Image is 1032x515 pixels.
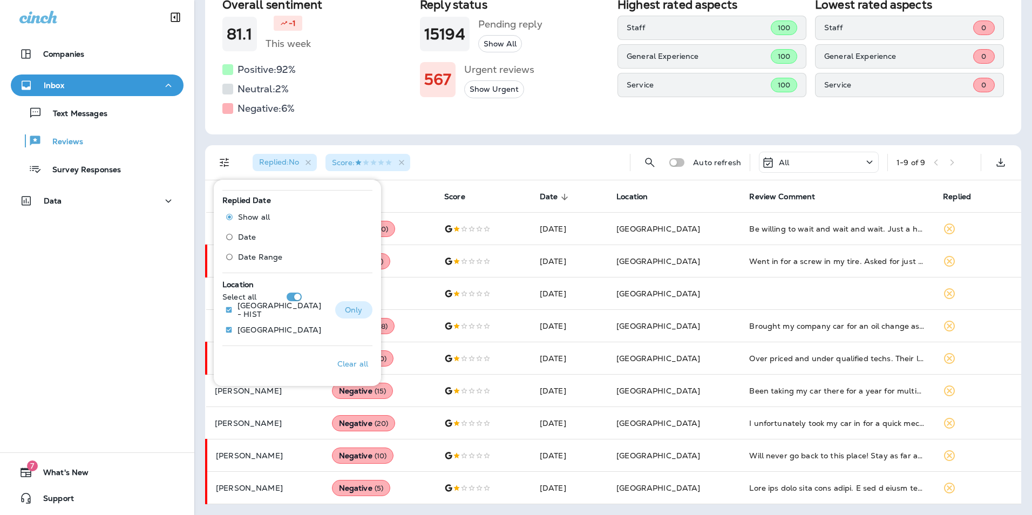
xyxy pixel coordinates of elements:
span: Support [32,494,74,507]
button: Export as CSV [990,152,1011,173]
span: Review Comment [749,192,815,201]
td: [DATE] [531,407,608,439]
span: 0 [981,23,986,32]
span: Score [444,192,465,201]
span: [GEOGRAPHIC_DATA] [616,354,700,363]
span: Replied : No [259,157,299,167]
span: Replied [943,192,971,201]
span: Date Range [238,253,282,261]
div: Negative [332,480,391,496]
span: Show all [238,213,270,221]
span: 100 [778,80,790,90]
p: Auto refresh [693,158,741,167]
span: ( 20 ) [375,419,389,428]
p: Staff [627,23,771,32]
p: [PERSON_NAME] [216,451,315,460]
p: [PERSON_NAME] [215,419,315,428]
td: [DATE] [531,310,608,342]
p: All [779,158,789,167]
span: Replied [943,192,985,202]
button: 7What's New [11,462,184,483]
td: [DATE] [531,342,608,375]
span: [GEOGRAPHIC_DATA] [616,289,700,299]
span: [GEOGRAPHIC_DATA] [616,224,700,234]
span: [GEOGRAPHIC_DATA] [616,451,700,460]
button: Show All [478,35,522,53]
button: Only [335,301,372,319]
span: 0 [981,80,986,90]
p: Reviews [42,137,83,147]
h1: 15194 [424,25,465,43]
span: Date [540,192,558,201]
button: Text Messages [11,101,184,124]
span: ( 38 ) [375,322,388,331]
div: 1 - 9 of 9 [897,158,925,167]
span: Review Comment [749,192,829,202]
div: Over priced and under qualified techs. Their labor rates are on par for a dealership without the ... [749,353,926,364]
h1: 567 [424,71,451,89]
button: Companies [11,43,184,65]
span: [GEOGRAPHIC_DATA] [616,418,700,428]
p: [GEOGRAPHIC_DATA] - HIST [237,301,327,319]
span: [GEOGRAPHIC_DATA] [616,256,700,266]
p: -1 [289,18,296,29]
div: Went in for a screw in my tire. Asked for just that to be removed, charged me for a "Wheel balanc... [749,256,926,267]
span: 100 [778,52,790,61]
td: [DATE] [531,245,608,277]
h5: Positive: 92 % [237,61,296,78]
div: Filters [214,173,381,386]
span: Score [444,192,479,202]
p: Text Messages [42,109,107,119]
button: Search Reviews [639,152,661,173]
span: [GEOGRAPHIC_DATA] [616,386,700,396]
span: [GEOGRAPHIC_DATA] [616,483,700,493]
span: Location [616,192,648,201]
p: Survey Responses [42,165,121,175]
td: [DATE] [531,439,608,472]
h1: 81.1 [227,25,253,43]
p: [GEOGRAPHIC_DATA] [237,326,321,334]
h5: Negative: 6 % [237,100,295,117]
div: Will never go back to this place! Stay as far away as possible! I brought my car in asked for the... [749,450,926,461]
h5: Pending reply [478,16,542,33]
p: General Experience [627,52,771,60]
p: Staff [824,23,973,32]
td: [DATE] [531,277,608,310]
button: Reviews [11,130,184,152]
p: Only [345,306,363,314]
p: Service [627,80,771,89]
div: Score:1 Star [325,154,410,171]
span: ( 10 ) [375,451,387,460]
div: Brought my company car for an oil change as I have been doing for 18 months. Unfortunately this w... [749,321,926,331]
h5: This week [266,35,311,52]
span: Date [540,192,572,202]
td: [DATE] [531,375,608,407]
h5: Urgent reviews [464,61,534,78]
p: Clear all [337,360,368,368]
span: Replied Date [222,195,271,205]
div: Stay far away from this store. I had a small screw in my front tire so I took off my tire and bro... [749,483,926,493]
button: Show Urgent [464,80,524,98]
p: Companies [43,50,84,58]
p: General Experience [824,52,973,60]
span: Score : [332,158,392,167]
button: Filters [214,152,235,173]
span: ( 15 ) [375,387,386,396]
p: [PERSON_NAME] [216,484,315,492]
span: 0 [981,52,986,61]
td: [DATE] [531,213,608,245]
h5: Neutral: 2 % [237,80,289,98]
td: [DATE] [531,472,608,504]
div: Replied:No [253,154,317,171]
button: Support [11,487,184,509]
span: Location [222,280,254,289]
p: Inbox [44,81,64,90]
div: Negative [332,383,393,399]
p: Service [824,80,973,89]
p: Select all [222,293,256,301]
span: Location [616,192,662,202]
button: Survey Responses [11,158,184,180]
span: [GEOGRAPHIC_DATA] [616,321,700,331]
p: Data [44,196,62,205]
span: What's New [32,468,89,481]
